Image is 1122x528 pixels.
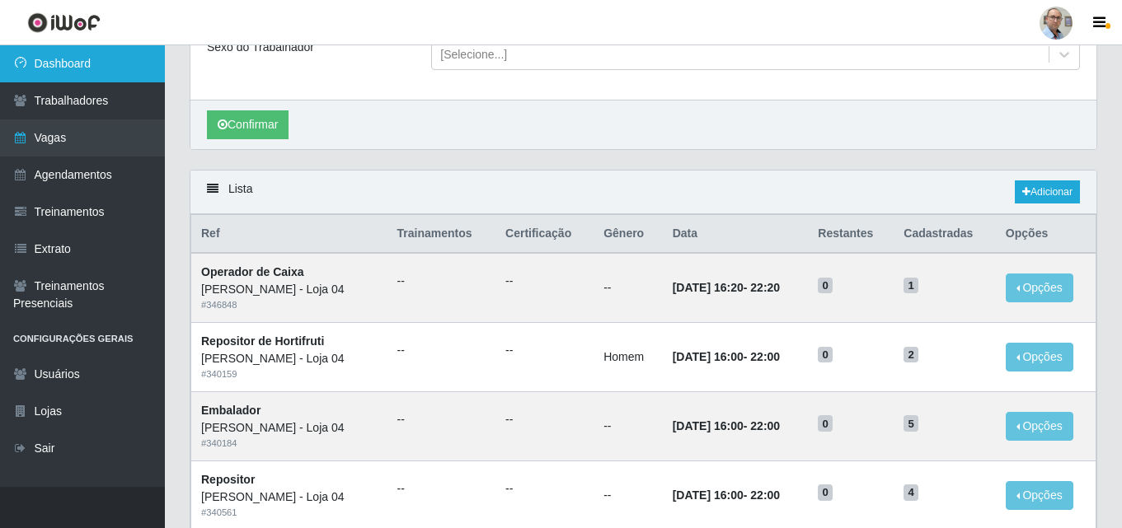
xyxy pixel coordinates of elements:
[673,350,744,363] time: [DATE] 16:00
[397,411,486,428] ul: --
[894,215,996,254] th: Cadastradas
[808,215,894,254] th: Restantes
[505,273,584,290] ul: --
[201,334,324,348] strong: Repositor de Hortifruti
[201,404,261,417] strong: Embalador
[673,281,744,294] time: [DATE] 16:20
[673,281,780,294] strong: -
[397,342,486,359] ul: --
[818,347,833,363] span: 0
[1006,481,1073,510] button: Opções
[673,419,780,432] strong: -
[201,437,378,451] div: # 340184
[904,484,918,501] span: 4
[201,298,378,312] div: # 346848
[818,278,833,294] span: 0
[191,215,387,254] th: Ref
[397,480,486,498] ul: --
[201,419,378,437] div: [PERSON_NAME] - Loja 04
[207,110,289,139] button: Confirmar
[818,484,833,501] span: 0
[27,12,101,33] img: CoreUI Logo
[201,367,378,381] div: # 340159
[904,347,918,363] span: 2
[673,350,780,363] strong: -
[996,215,1096,254] th: Opções
[201,265,304,278] strong: Operador de Caixa
[594,253,663,322] td: --
[750,419,780,432] time: 22:00
[818,415,833,432] span: 0
[1006,343,1073,371] button: Opções
[594,215,663,254] th: Gênero
[904,278,918,294] span: 1
[1006,412,1073,441] button: Opções
[673,488,780,502] strong: -
[207,39,314,56] label: Sexo do Trabalhador
[495,215,594,254] th: Certificação
[1006,273,1073,302] button: Opções
[904,415,918,432] span: 5
[750,281,780,294] time: 22:20
[397,273,486,290] ul: --
[201,473,255,486] strong: Repositor
[750,488,780,502] time: 22:00
[387,215,496,254] th: Trainamentos
[440,46,507,63] div: [Selecione...]
[505,342,584,359] ul: --
[594,323,663,392] td: Homem
[505,411,584,428] ul: --
[505,480,584,498] ul: --
[673,419,744,432] time: [DATE] 16:00
[1015,180,1080,203] a: Adicionar
[190,171,1096,214] div: Lista
[594,391,663,460] td: --
[201,506,378,520] div: # 340561
[750,350,780,363] time: 22:00
[201,281,378,298] div: [PERSON_NAME] - Loja 04
[663,215,809,254] th: Data
[201,350,378,367] div: [PERSON_NAME] - Loja 04
[201,488,378,506] div: [PERSON_NAME] - Loja 04
[673,488,744,502] time: [DATE] 16:00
